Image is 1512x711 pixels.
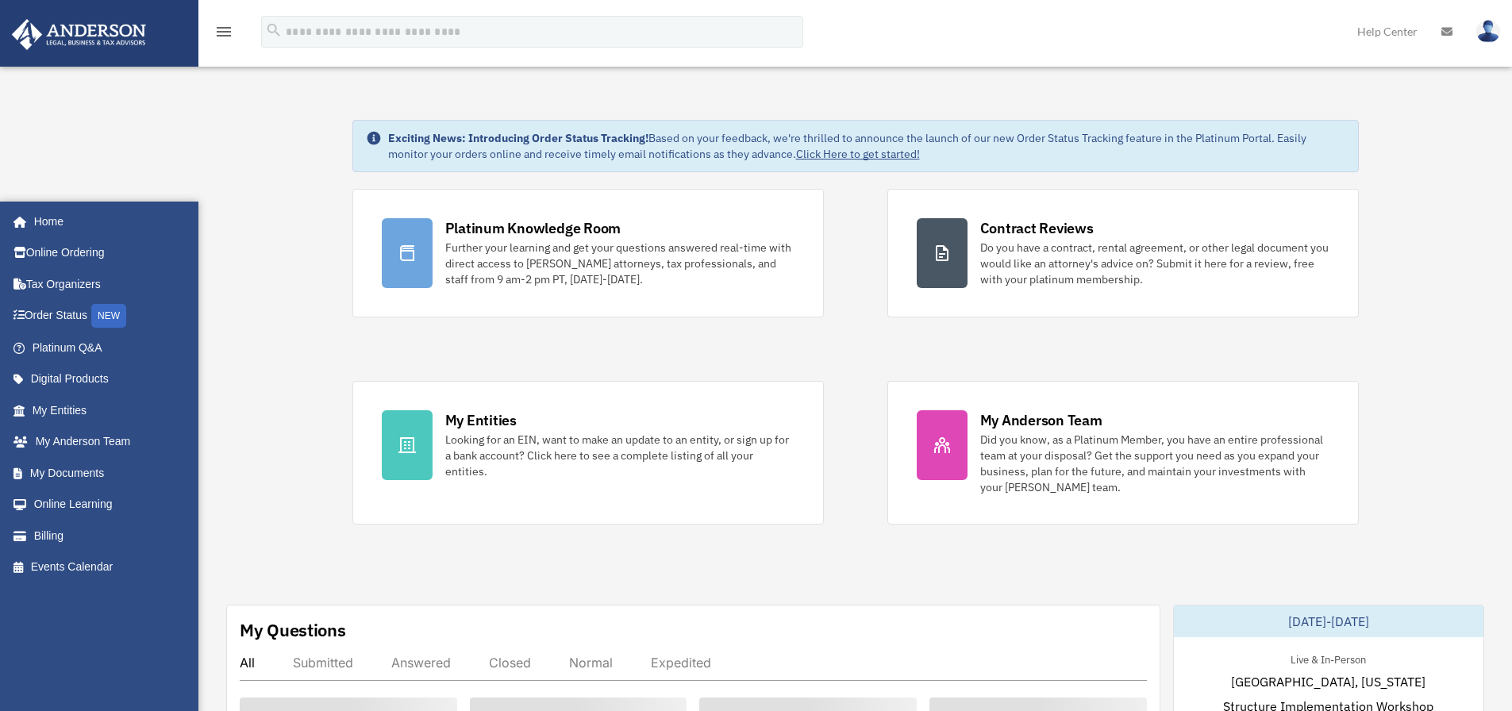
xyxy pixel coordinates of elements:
div: Platinum Knowledge Room [445,218,621,238]
a: Contract Reviews Do you have a contract, rental agreement, or other legal document you would like... [887,189,1359,317]
div: Live & In-Person [1278,650,1379,667]
i: search [265,21,283,39]
a: My Anderson Team [11,426,198,458]
div: NEW [91,304,126,328]
a: Digital Products [11,363,198,395]
a: My Documents [11,457,198,489]
a: My Entities [11,394,198,426]
div: My Questions [240,618,346,642]
div: My Anderson Team [980,410,1102,430]
img: Anderson Advisors Platinum Portal [7,19,151,50]
a: Online Ordering [11,237,198,269]
div: Did you know, as a Platinum Member, you have an entire professional team at your disposal? Get th... [980,432,1329,495]
div: Contract Reviews [980,218,1094,238]
i: menu [214,22,233,41]
div: Do you have a contract, rental agreement, or other legal document you would like an attorney's ad... [980,240,1329,287]
img: User Pic [1476,20,1500,43]
a: Tax Organizers [11,268,198,300]
a: My Anderson Team Did you know, as a Platinum Member, you have an entire professional team at your... [887,381,1359,525]
div: Further your learning and get your questions answered real-time with direct access to [PERSON_NAM... [445,240,794,287]
div: Answered [391,655,451,671]
span: [GEOGRAPHIC_DATA], [US_STATE] [1231,672,1425,691]
div: All [240,655,255,671]
div: Looking for an EIN, want to make an update to an entity, or sign up for a bank account? Click her... [445,432,794,479]
div: Normal [569,655,613,671]
a: Events Calendar [11,552,198,583]
div: My Entities [445,410,517,430]
div: Based on your feedback, we're thrilled to announce the launch of our new Order Status Tracking fe... [388,130,1345,162]
a: menu [214,28,233,41]
strong: Exciting News: Introducing Order Status Tracking! [388,131,648,145]
a: Order StatusNEW [11,300,198,332]
div: Submitted [293,655,353,671]
a: Home [11,206,190,237]
div: [DATE]-[DATE] [1174,605,1483,637]
a: Platinum Q&A [11,332,198,363]
div: Expedited [651,655,711,671]
a: My Entities Looking for an EIN, want to make an update to an entity, or sign up for a bank accoun... [352,381,824,525]
a: Billing [11,520,198,552]
a: Platinum Knowledge Room Further your learning and get your questions answered real-time with dire... [352,189,824,317]
a: Click Here to get started! [796,147,920,161]
div: Closed [489,655,531,671]
a: Online Learning [11,489,198,521]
